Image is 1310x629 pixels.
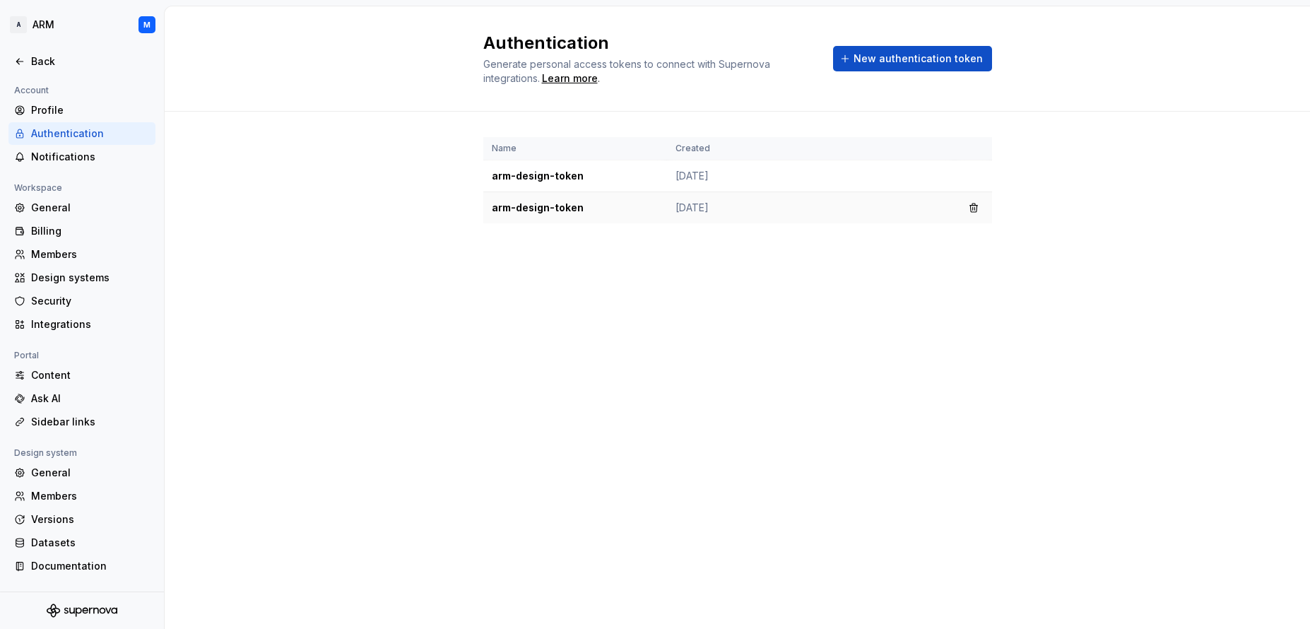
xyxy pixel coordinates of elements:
div: Billing [31,224,150,238]
div: ARM [33,18,54,32]
span: . [540,74,600,84]
a: Integrations [8,313,155,336]
h2: Authentication [483,32,816,54]
svg: Supernova Logo [47,604,117,618]
a: Back [8,50,155,73]
div: Ask AI [31,392,150,406]
div: Security [31,294,150,308]
div: General [31,201,150,215]
div: Design system [8,445,83,462]
td: [DATE] [667,160,955,192]
a: Design systems [8,266,155,289]
div: Members [31,247,150,261]
a: General [8,196,155,219]
div: Notifications [31,150,150,164]
span: New authentication token [854,52,983,66]
a: Members [8,485,155,507]
a: Learn more [542,71,598,86]
a: Members [8,243,155,266]
a: Ask AI [8,387,155,410]
div: A [10,16,27,33]
div: Profile [31,103,150,117]
div: Documentation [31,559,150,573]
a: Billing [8,220,155,242]
div: General [31,466,150,480]
button: AARMM [3,9,161,40]
th: Name [483,137,667,160]
td: arm-design-token [483,192,667,224]
span: Generate personal access tokens to connect with Supernova integrations. [483,58,773,84]
a: Security [8,290,155,312]
div: Workspace [8,180,68,196]
a: Versions [8,508,155,531]
a: Notifications [8,146,155,168]
div: Content [31,368,150,382]
div: Authentication [31,127,150,141]
div: Portal [8,347,45,364]
a: Sidebar links [8,411,155,433]
div: M [143,19,151,30]
div: Sidebar links [31,415,150,429]
a: Documentation [8,555,155,577]
a: Datasets [8,531,155,554]
div: Members [31,489,150,503]
div: Versions [31,512,150,527]
div: Back [31,54,150,69]
a: Content [8,364,155,387]
a: Profile [8,99,155,122]
th: Created [667,137,955,160]
div: Account [8,82,54,99]
div: Datasets [31,536,150,550]
div: Integrations [31,317,150,331]
div: Design systems [31,271,150,285]
a: Authentication [8,122,155,145]
a: General [8,462,155,484]
button: New authentication token [833,46,992,71]
td: [DATE] [667,192,955,224]
td: arm-design-token [483,160,667,192]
